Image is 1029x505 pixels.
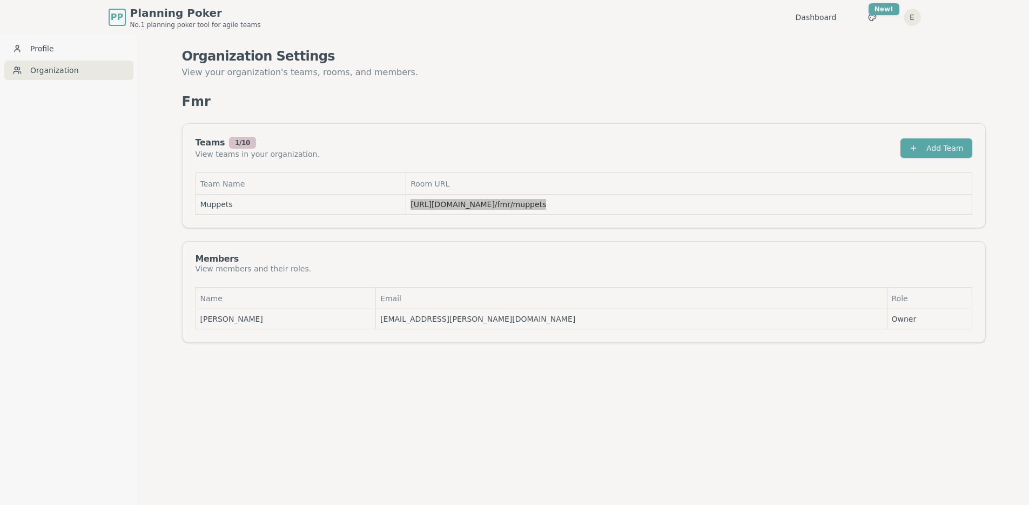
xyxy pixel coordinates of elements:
div: View teams in your organization. [196,149,320,160]
span: No.1 planning poker tool for agile teams [130,21,261,29]
th: Team Name [196,173,406,195]
th: Email [376,288,887,309]
span: Planning Poker [130,5,261,21]
div: New! [869,3,899,15]
div: View members and their roles. [196,263,312,274]
td: [EMAIL_ADDRESS][PERSON_NAME][DOMAIN_NAME] [376,309,887,329]
span: Owner [892,314,967,324]
button: E [904,9,921,26]
div: 1 / 10 [229,137,256,149]
a: Dashboard [796,12,837,23]
td: [PERSON_NAME] [196,309,376,329]
p: Fmr [182,93,211,110]
button: New! [863,8,882,27]
th: Role [887,288,972,309]
div: Teams [196,137,320,149]
h1: Organization Settings [182,48,986,65]
th: Name [196,288,376,309]
button: Add Team [900,138,972,158]
span: Muppets [200,199,233,210]
a: Organization [4,61,133,80]
a: [URL][DOMAIN_NAME]/fmr/muppets [411,200,546,209]
span: PP [111,11,123,24]
a: Profile [4,39,133,58]
div: Members [196,255,312,263]
a: PPPlanning PokerNo.1 planning poker tool for agile teams [109,5,261,29]
p: View your organization's teams, rooms, and members. [182,65,986,80]
th: Room URL [406,173,972,195]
